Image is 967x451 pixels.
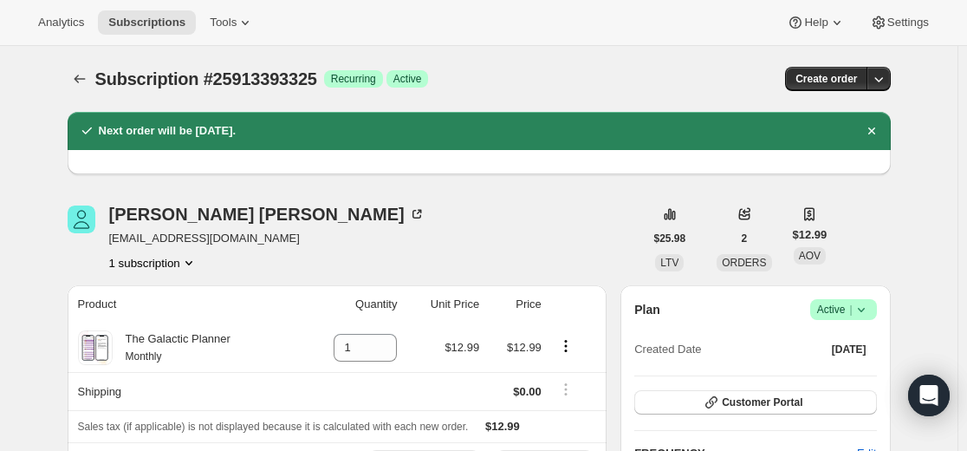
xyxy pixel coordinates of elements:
button: Create order [785,67,867,91]
span: LTV [660,257,678,269]
span: | [849,303,852,317]
h2: Plan [634,301,660,318]
th: Shipping [68,372,301,410]
h2: Next order will be [DATE]. [99,122,237,140]
th: Unit Price [402,285,484,324]
span: Recurring [331,72,376,86]
button: Analytics [28,10,94,35]
small: Monthly [126,350,162,363]
span: 2 [742,232,748,245]
span: Active [817,301,870,318]
span: $12.99 [793,226,827,244]
button: [DATE] [821,337,877,362]
button: Shipping actions [552,380,580,399]
span: [DATE] [832,343,866,356]
button: Help [776,10,855,35]
span: Sales tax (if applicable) is not displayed because it is calculated with each new order. [78,421,469,433]
button: Product actions [109,254,198,271]
div: The Galactic Planner [113,330,230,365]
span: Help [804,16,827,29]
button: Settings [860,10,939,35]
span: Created Date [634,341,701,358]
span: ORDERS [722,257,766,269]
span: Active [393,72,422,86]
span: $12.99 [507,341,542,354]
div: [PERSON_NAME] [PERSON_NAME] [109,206,425,223]
button: Subscriptions [68,67,92,91]
button: Dismiss notification [860,119,884,143]
button: Tools [199,10,264,35]
span: Create order [795,72,857,86]
span: $12.99 [445,341,479,354]
span: Analytics [38,16,84,29]
div: Open Intercom Messenger [908,375,950,416]
span: Subscription #25913393325 [95,69,317,88]
button: Product actions [552,337,580,356]
span: $0.00 [513,385,542,398]
th: Product [68,285,301,324]
span: $12.99 [485,420,520,433]
span: $25.98 [654,232,686,245]
span: Customer Portal [722,395,802,409]
th: Quantity [301,285,403,324]
button: 2 [731,226,758,251]
button: Customer Portal [634,390,876,415]
button: $25.98 [644,226,697,251]
span: AOV [799,250,821,262]
span: Subscriptions [108,16,185,29]
span: Roberta Greene [68,206,95,233]
img: product img [80,330,110,365]
span: Settings [887,16,929,29]
span: Tools [210,16,237,29]
span: [EMAIL_ADDRESS][DOMAIN_NAME] [109,230,425,247]
button: Subscriptions [98,10,196,35]
th: Price [484,285,547,324]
